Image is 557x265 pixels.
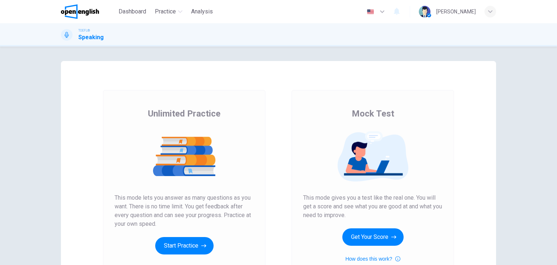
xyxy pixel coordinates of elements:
[155,237,214,254] button: Start Practice
[188,5,216,18] button: Analysis
[115,193,254,228] span: This mode lets you answer as many questions as you want. There is no time limit. You get feedback...
[342,228,404,246] button: Get Your Score
[116,5,149,18] button: Dashboard
[345,254,400,263] button: How does this work?
[61,4,116,19] a: OpenEnglish logo
[366,9,375,15] img: en
[436,7,476,16] div: [PERSON_NAME]
[78,28,90,33] span: TOEFL®
[61,4,99,19] img: OpenEnglish logo
[119,7,146,16] span: Dashboard
[78,33,104,42] h1: Speaking
[419,6,430,17] img: Profile picture
[191,7,213,16] span: Analysis
[352,108,394,119] span: Mock Test
[148,108,220,119] span: Unlimited Practice
[155,7,176,16] span: Practice
[303,193,442,220] span: This mode gives you a test like the real one. You will get a score and see what you are good at a...
[152,5,185,18] button: Practice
